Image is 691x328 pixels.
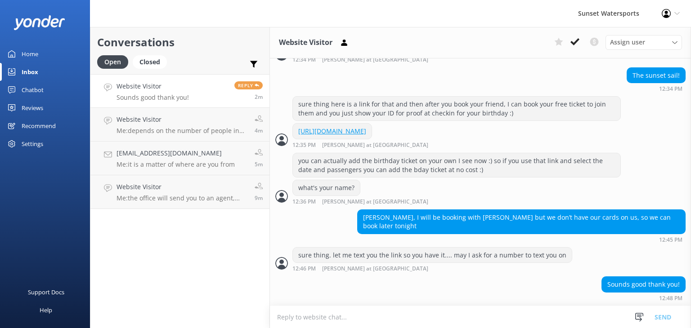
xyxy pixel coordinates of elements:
span: Assign user [610,37,645,47]
p: Me: depends on the number of people in your group... and for how long do you think you would like... [117,127,248,135]
span: [PERSON_NAME] at [GEOGRAPHIC_DATA] [322,266,428,272]
span: Oct 04 2025 11:46am (UTC -05:00) America/Cancun [255,160,263,168]
a: Website VisitorMe:depends on the number of people in your group... and for how long do you think ... [90,108,269,142]
div: Sounds good thank you! [602,277,685,292]
span: [PERSON_NAME] at [GEOGRAPHIC_DATA] [322,142,428,148]
strong: 12:36 PM [292,199,316,205]
div: Help [40,301,52,319]
div: Inbox [22,63,38,81]
div: Open [97,55,128,69]
p: Me: the office will send you to an agent, and so I am happy to assist you directly. [117,194,248,202]
strong: 12:35 PM [292,142,316,148]
h4: Website Visitor [117,81,189,91]
strong: 12:48 PM [659,296,682,301]
div: Oct 04 2025 11:34am (UTC -05:00) America/Cancun [292,56,520,63]
img: yonder-white-logo.png [13,15,65,30]
div: Oct 04 2025 11:48am (UTC -05:00) America/Cancun [601,295,686,301]
div: [PERSON_NAME], I will be booking with [PERSON_NAME] but we don’t have our cards on us, so we can ... [358,210,685,234]
div: Oct 04 2025 11:35am (UTC -05:00) America/Cancun [292,142,458,148]
strong: 12:45 PM [659,237,682,243]
div: Settings [22,135,43,153]
h4: Website Visitor [117,182,248,192]
div: Oct 04 2025 11:45am (UTC -05:00) America/Cancun [357,236,686,243]
div: Home [22,45,38,63]
div: you can actually add the birthday ticket on your own I see now :) so if you use that link and sel... [293,153,620,177]
div: Oct 04 2025 11:36am (UTC -05:00) America/Cancun [292,198,458,205]
span: Oct 04 2025 11:48am (UTC -05:00) America/Cancun [255,93,263,101]
div: sure thing. let me text you the link so you have it.... may I ask for a number to text you on [293,248,572,263]
div: The sunset sail! [627,68,685,83]
div: Assign User [606,35,682,49]
div: Closed [133,55,167,69]
p: Me: it is a matter of where are you from [117,160,235,168]
strong: 12:34 PM [659,86,682,92]
span: Reply [234,81,263,89]
a: Open [97,57,133,66]
span: Oct 04 2025 11:42am (UTC -05:00) America/Cancun [255,194,263,202]
div: Oct 04 2025 11:34am (UTC -05:00) America/Cancun [627,85,686,92]
div: Support Docs [28,283,64,301]
a: [URL][DOMAIN_NAME] [298,127,366,135]
strong: 12:34 PM [292,57,316,63]
p: Sounds good thank you! [117,93,189,102]
a: Website VisitorMe:the office will send you to an agent, and so I am happy to assist you directly.9m [90,175,269,209]
strong: 12:46 PM [292,266,316,272]
span: Oct 04 2025 11:46am (UTC -05:00) America/Cancun [255,127,263,134]
h2: Conversations [97,34,263,51]
h4: [EMAIL_ADDRESS][DOMAIN_NAME] [117,148,235,158]
a: Website VisitorSounds good thank you!Reply2m [90,74,269,108]
h4: Website Visitor [117,115,248,124]
span: [PERSON_NAME] at [GEOGRAPHIC_DATA] [322,199,428,205]
div: Oct 04 2025 11:46am (UTC -05:00) America/Cancun [292,265,572,272]
div: sure thing here is a link for that and then after you book your friend, I can book your free tick... [293,97,620,120]
a: Closed [133,57,171,66]
span: [PERSON_NAME] at [GEOGRAPHIC_DATA] [322,57,428,63]
div: Reviews [22,99,43,117]
h3: Website Visitor [279,37,332,49]
div: Recommend [22,117,56,135]
div: Chatbot [22,81,44,99]
a: [EMAIL_ADDRESS][DOMAIN_NAME]Me:it is a matter of where are you from5m [90,142,269,175]
div: what's your name? [293,180,360,195]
